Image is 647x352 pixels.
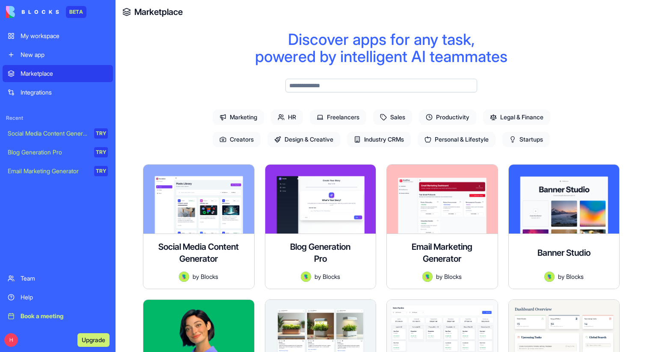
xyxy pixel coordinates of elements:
[3,46,113,63] a: New app
[301,272,311,282] img: Avatar
[193,272,199,281] span: by
[3,115,113,121] span: Recent
[347,132,411,147] span: Industry CRMs
[3,144,113,161] a: Blog Generation ProTRY
[213,109,264,125] span: Marketing
[77,333,110,347] button: Upgrade
[8,129,88,138] div: Social Media Content Generator
[6,6,59,18] img: logo
[8,148,88,157] div: Blog Generation Pro
[143,164,255,289] a: Social Media Content GeneratorAvatarbyBlocks
[3,163,113,180] a: Email Marketing GeneratorTRY
[418,132,496,147] span: Personal & Lifestyle
[179,272,189,282] img: Avatar
[544,272,555,282] img: Avatar
[77,335,110,344] a: Upgrade
[8,167,88,175] div: Email Marketing Generator
[286,241,355,265] h4: Blog Generation Pro
[21,274,108,283] div: Team
[213,132,261,147] span: Creators
[483,109,550,125] span: Legal & Finance
[444,272,462,281] span: Blocks
[21,32,108,40] div: My workspace
[422,272,433,282] img: Avatar
[315,272,321,281] span: by
[21,293,108,302] div: Help
[436,272,442,281] span: by
[310,109,366,125] span: Freelancers
[3,308,113,325] a: Book a meeting
[3,84,113,101] a: Integrations
[323,272,340,281] span: Blocks
[3,125,113,142] a: Social Media Content GeneratorTRY
[394,241,491,265] h4: Email Marketing Generator
[6,6,86,18] a: BETA
[21,69,108,78] div: Marketplace
[537,247,591,259] h4: Banner Studio
[3,289,113,306] a: Help
[3,65,113,82] a: Marketplace
[94,166,108,176] div: TRY
[558,272,564,281] span: by
[265,164,377,289] a: Blog Generation ProAvatarbyBlocks
[94,128,108,139] div: TRY
[566,272,584,281] span: Blocks
[21,50,108,59] div: New app
[271,109,303,125] span: HR
[150,241,247,265] h4: Social Media Content Generator
[3,270,113,287] a: Team
[21,88,108,97] div: Integrations
[143,31,620,65] div: Discover apps for any task, powered by intelligent AI teammates
[386,164,498,289] a: Email Marketing GeneratorAvatarbyBlocks
[201,272,218,281] span: Blocks
[508,164,620,289] a: Banner StudioAvatarbyBlocks
[502,132,550,147] span: Startups
[4,333,18,347] span: H
[66,6,86,18] div: BETA
[373,109,412,125] span: Sales
[267,132,340,147] span: Design & Creative
[134,6,183,18] a: Marketplace
[419,109,476,125] span: Productivity
[3,27,113,44] a: My workspace
[21,312,108,320] div: Book a meeting
[94,147,108,157] div: TRY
